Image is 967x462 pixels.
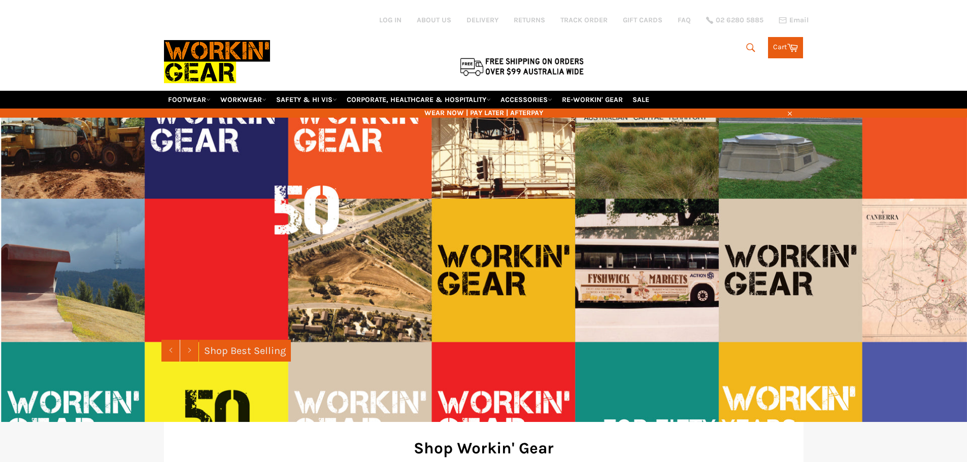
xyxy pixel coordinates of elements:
[164,108,804,118] span: WEAR NOW | PAY LATER | AFTERPAY
[779,16,809,24] a: Email
[496,91,556,109] a: ACCESSORIES
[199,340,291,362] a: Shop Best Selling
[628,91,653,109] a: SALE
[179,437,788,459] h2: Shop Workin' Gear
[514,15,545,25] a: RETURNS
[417,15,451,25] a: ABOUT US
[272,91,341,109] a: SAFETY & HI VIS
[706,17,763,24] a: 02 6280 5885
[379,16,402,24] a: Log in
[768,37,803,58] a: Cart
[466,15,498,25] a: DELIVERY
[164,91,215,109] a: FOOTWEAR
[458,56,585,77] img: Flat $9.95 shipping Australia wide
[716,17,763,24] span: 02 6280 5885
[560,15,608,25] a: TRACK ORDER
[558,91,627,109] a: RE-WORKIN' GEAR
[216,91,271,109] a: WORKWEAR
[678,15,691,25] a: FAQ
[623,15,662,25] a: GIFT CARDS
[343,91,495,109] a: CORPORATE, HEALTHCARE & HOSPITALITY
[164,33,270,90] img: Workin Gear leaders in Workwear, Safety Boots, PPE, Uniforms. Australia's No.1 in Workwear
[789,17,809,24] span: Email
